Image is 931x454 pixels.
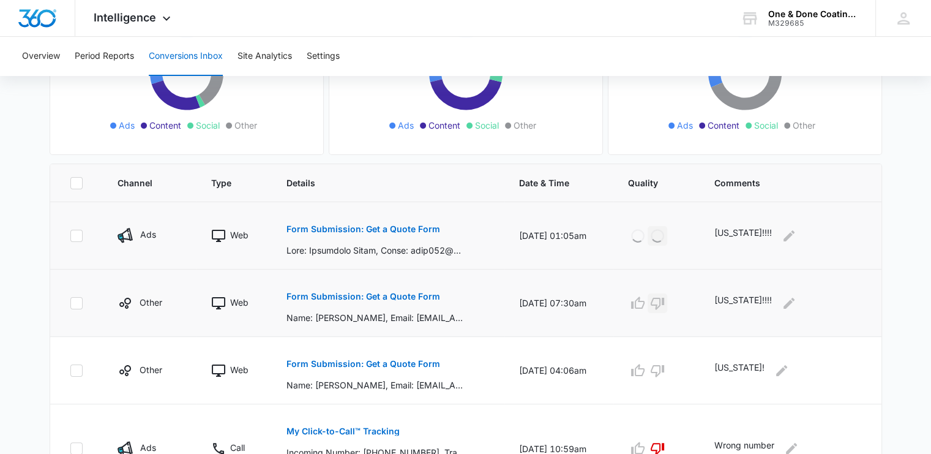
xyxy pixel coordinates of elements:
td: [DATE] 01:05am [504,202,613,270]
button: Edit Comments [779,293,799,313]
span: Content [428,119,460,132]
span: Content [149,119,181,132]
button: Form Submission: Get a Quote Form [286,349,440,379]
p: [US_STATE]!!!! [714,293,772,313]
span: Social [475,119,499,132]
span: Ads [677,119,693,132]
td: [DATE] 04:06am [504,337,613,404]
p: My Click-to-Call™ Tracking [286,427,400,436]
p: Ads [140,441,156,454]
span: Quality [628,176,667,189]
button: Form Submission: Get a Quote Form [286,282,440,311]
span: Comments [714,176,844,189]
span: Other [234,119,257,132]
span: Content [708,119,739,132]
p: Web [230,296,249,309]
span: Other [514,119,536,132]
button: Conversions Inbox [149,37,223,76]
button: Settings [307,37,340,76]
span: Type [211,176,239,189]
p: Other [140,296,162,309]
span: Details [286,176,472,189]
p: [US_STATE]! [714,361,765,380]
p: Form Submission: Get a Quote Form [286,225,440,233]
span: Other [793,119,815,132]
span: Channel [118,176,164,189]
span: Ads [119,119,135,132]
div: account name [768,9,858,19]
p: [US_STATE]!!!! [714,226,772,246]
button: Period Reports [75,37,134,76]
span: Ads [398,119,414,132]
div: account id [768,19,858,28]
p: Web [230,363,249,376]
p: Web [230,229,249,241]
p: Form Submission: Get a Quote Form [286,292,440,301]
span: Social [754,119,778,132]
button: Site Analytics [237,37,292,76]
p: Name: [PERSON_NAME], Email: [EMAIL_ADDRESS][DOMAIN_NAME], Address: [STREET_ADDRESS], Phone: [PHON... [286,311,465,324]
span: Date & Time [519,176,581,189]
button: Edit Comments [772,361,791,380]
p: Form Submission: Get a Quote Form [286,360,440,368]
span: Intelligence [94,11,156,24]
span: Social [196,119,220,132]
p: Call [230,441,245,454]
p: Ads [140,228,156,241]
button: My Click-to-Call™ Tracking [286,417,400,446]
button: Form Submission: Get a Quote Form [286,214,440,244]
p: Other [140,363,162,376]
button: Overview [22,37,60,76]
p: Name: [PERSON_NAME], Email: [EMAIL_ADDRESS][DOMAIN_NAME], Address: [STREET_ADDRESS][US_STATE], Ph... [286,379,465,392]
td: [DATE] 07:30am [504,270,613,337]
p: Lore: Ipsumdolo Sitam, Conse: adip052@elits.doe, Tempori: 507 utlabor etd, 573 magnaal eni, Adm v... [286,244,465,257]
button: Edit Comments [779,226,799,246]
